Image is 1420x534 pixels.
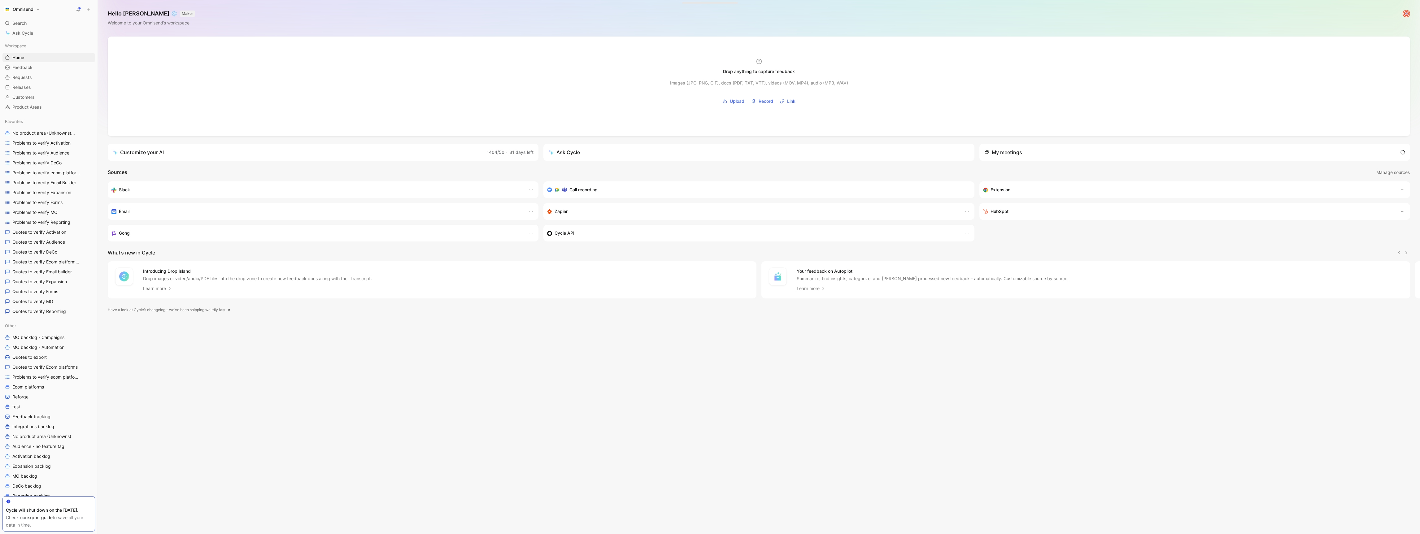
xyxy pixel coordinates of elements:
[2,93,95,102] a: Customers
[2,218,95,227] a: Problems to verify Reporting
[2,102,95,112] a: Product Areas
[2,19,95,28] div: Search
[12,130,80,137] span: No product area (Unknowns)
[12,483,41,489] span: DeCo backlog
[2,198,95,207] a: Problems to verify Forms
[12,209,58,215] span: Problems to verify MO
[2,452,95,461] a: Activation backlog
[12,54,24,61] span: Home
[108,10,195,17] h1: Hello [PERSON_NAME] ❄️
[108,144,538,161] a: Customize your AI1404/50·31 days left
[113,149,164,156] div: Customize your AI
[2,41,95,50] div: Workspace
[543,144,974,161] button: Ask Cycle
[670,79,848,87] div: Images (JPG, PNG, GIF), docs (PDF, TXT, VTT), videos (MOV, MP4), audio (MP3, WAV)
[119,186,130,193] h3: Slack
[12,239,65,245] span: Quotes to verify Audience
[991,208,1008,215] h3: HubSpot
[143,276,372,282] p: Drop images or video/audio/PDF files into the drop zone to create new feedback docs along with th...
[2,73,95,82] a: Requests
[2,208,95,217] a: Problems to verify MO
[12,84,31,90] span: Releases
[730,98,744,105] span: Upload
[12,150,69,156] span: Problems to verify Audience
[80,260,90,264] span: Other
[4,6,10,12] img: Omnisend
[5,118,23,124] span: Favorites
[12,364,78,370] span: Quotes to verify Ecom platforms
[984,149,1022,156] div: My meetings
[778,97,798,106] button: Link
[2,277,95,286] a: Quotes to verify Expansion
[2,363,95,372] a: Quotes to verify Ecom platforms
[12,279,67,285] span: Quotes to verify Expansion
[1403,11,1409,17] img: avatar
[2,138,95,148] a: Problems to verify Activation
[12,229,66,235] span: Quotes to verify Activation
[12,334,64,341] span: MO backlog - Campaigns
[2,442,95,451] a: Audience - no feature tag
[2,307,95,316] a: Quotes to verify Reporting
[12,308,66,315] span: Quotes to verify Reporting
[797,285,826,292] a: Learn more
[12,384,44,390] span: Ecom platforms
[6,506,92,514] div: Cycle will shut down on the [DATE].
[2,28,95,38] a: Ask Cycle
[547,229,958,237] div: Sync customers & send feedback from custom sources. Get inspired by our favorite use case
[2,412,95,421] a: Feedback tracking
[2,188,95,197] a: Problems to verify Expansion
[555,229,574,237] h3: Cycle API
[12,473,37,479] span: MO backlog
[12,493,50,499] span: Reporting backlog
[12,94,35,100] span: Customers
[111,229,522,237] div: Capture feedback from your incoming calls
[2,372,95,382] a: Problems to verify ecom platforms
[74,131,83,136] span: Other
[13,7,33,12] h1: Omnisend
[119,208,129,215] h3: Email
[2,287,95,296] a: Quotes to verify Forms
[723,68,795,75] div: Drop anything to capture feedback
[143,267,372,275] h4: Introducing Drop island
[27,515,53,520] a: export guide
[2,297,95,306] a: Quotes to verify MO
[12,104,42,110] span: Product Areas
[991,186,1010,193] h3: Extension
[555,208,568,215] h3: Zapier
[2,83,95,92] a: Releases
[119,229,130,237] h3: Gong
[12,189,71,196] span: Problems to verify Expansion
[12,269,72,275] span: Quotes to verify Email builder
[548,149,580,156] div: Ask Cycle
[5,323,16,329] span: Other
[12,453,50,459] span: Activation backlog
[12,20,27,27] span: Search
[108,249,155,256] h2: What’s new in Cycle
[2,158,95,167] a: Problems to verify DeCo
[12,249,57,255] span: Quotes to verify DeCo
[12,298,53,305] span: Quotes to verify MO
[2,382,95,392] a: Ecom platforms
[12,289,58,295] span: Quotes to verify Forms
[12,423,54,430] span: Integrations backlog
[759,98,773,105] span: Record
[983,186,1394,193] div: Capture feedback from anywhere on the web
[2,237,95,247] a: Quotes to verify Audience
[12,433,71,440] span: No product area (Unknowns)
[12,180,76,186] span: Problems to verify Email Builder
[2,148,95,158] a: Problems to verify Audience
[12,140,71,146] span: Problems to verify Activation
[12,160,62,166] span: Problems to verify DeCo
[509,150,534,155] span: 31 days left
[2,247,95,257] a: Quotes to verify DeCo
[12,414,50,420] span: Feedback tracking
[12,64,33,71] span: Feedback
[569,186,598,193] h3: Call recording
[12,404,20,410] span: test
[143,285,172,292] a: Learn more
[2,267,95,276] a: Quotes to verify Email builder
[1376,168,1410,176] button: Manage sources
[2,402,95,411] a: test
[506,150,507,155] span: ·
[487,150,504,155] span: 1404/50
